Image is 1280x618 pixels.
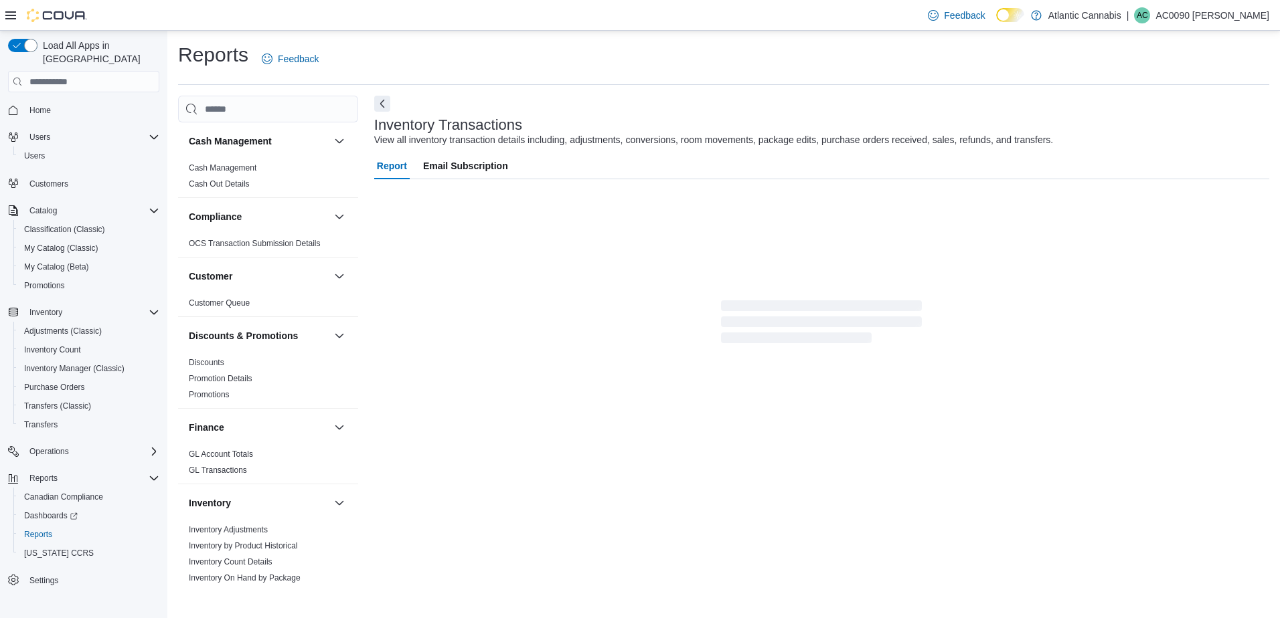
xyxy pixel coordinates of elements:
[24,304,159,320] span: Inventory
[189,525,268,534] a: Inventory Adjustments
[19,240,104,256] a: My Catalog (Classic)
[189,496,231,510] h3: Inventory
[19,240,159,256] span: My Catalog (Classic)
[189,466,247,475] a: GL Transactions
[19,417,63,433] a: Transfers
[24,176,74,192] a: Customers
[189,449,253,459] span: GL Account Totals
[13,257,165,276] button: My Catalog (Beta)
[13,276,165,295] button: Promotions
[24,326,102,336] span: Adjustments (Classic)
[996,8,1024,22] input: Dark Mode
[189,329,298,342] h3: Discounts & Promotions
[19,259,159,275] span: My Catalog (Beta)
[24,548,94,558] span: [US_STATE] CCRS
[13,322,165,340] button: Adjustments (Classic)
[24,470,159,486] span: Reports
[721,303,922,346] span: Loading
[24,363,125,374] span: Inventory Manager (Classic)
[189,329,329,342] button: Discounts & Promotions
[3,128,165,146] button: Users
[1155,7,1269,23] p: AC0090 [PERSON_NAME]
[24,529,52,540] span: Reports
[24,102,159,118] span: Home
[331,133,347,149] button: Cash Management
[13,397,165,415] button: Transfers (Classic)
[13,146,165,165] button: Users
[24,492,103,502] span: Canadian Compliance
[377,152,407,179] span: Report
[374,117,522,133] h3: Inventory Transactions
[189,270,329,283] button: Customer
[19,508,159,524] span: Dashboards
[19,489,159,505] span: Canadian Compliance
[24,304,68,320] button: Inventory
[29,205,57,216] span: Catalog
[19,398,96,414] a: Transfers (Classic)
[24,573,64,589] a: Settings
[13,544,165,562] button: [US_STATE] CCRS
[178,41,248,68] h1: Reports
[1127,7,1129,23] p: |
[29,132,50,142] span: Users
[19,360,130,377] a: Inventory Manager (Classic)
[331,419,347,435] button: Finance
[189,573,301,583] a: Inventory On Hand by Package
[178,354,358,408] div: Discounts & Promotions
[24,102,56,118] a: Home
[29,575,58,586] span: Settings
[3,201,165,220] button: Catalog
[189,358,224,367] a: Discounts
[19,323,159,339] span: Adjustments (Classic)
[24,175,159,191] span: Customers
[189,134,272,148] h3: Cash Management
[19,221,159,237] span: Classification (Classic)
[29,307,62,318] span: Inventory
[189,134,329,148] button: Cash Management
[331,328,347,344] button: Discounts & Promotions
[189,238,321,249] span: OCS Transaction Submission Details
[24,280,65,291] span: Promotions
[189,449,253,459] a: GL Account Totals
[24,129,56,145] button: Users
[29,473,58,484] span: Reports
[189,557,272,566] a: Inventory Count Details
[374,133,1053,147] div: View all inventory transaction details including, adjustments, conversions, room movements, packa...
[19,545,99,561] a: [US_STATE] CCRS
[19,148,159,164] span: Users
[24,243,98,253] span: My Catalog (Classic)
[278,52,319,66] span: Feedback
[24,203,62,219] button: Catalog
[3,303,165,322] button: Inventory
[24,382,85,393] span: Purchase Orders
[29,446,69,457] span: Operations
[374,96,390,112] button: Next
[19,323,107,339] a: Adjustments (Classic)
[24,419,58,430] span: Transfers
[178,160,358,197] div: Cash Management
[189,390,230,399] a: Promotions
[19,278,70,294] a: Promotions
[13,488,165,506] button: Canadian Compliance
[19,221,110,237] a: Classification (Classic)
[189,210,329,223] button: Compliance
[24,443,74,459] button: Operations
[331,209,347,225] button: Compliance
[1137,7,1148,23] span: AC
[13,378,165,397] button: Purchase Orders
[189,374,252,383] a: Promotion Details
[189,179,250,189] a: Cash Out Details
[1134,7,1150,23] div: AC0090 Chipman Kayla
[13,340,165,359] button: Inventory Count
[24,572,159,589] span: Settings
[178,235,358,257] div: Compliance
[19,148,50,164] a: Users
[24,401,91,411] span: Transfers (Classic)
[3,571,165,590] button: Settings
[423,152,508,179] span: Email Subscription
[189,573,301,583] span: Inventory On Hand by Package
[178,295,358,316] div: Customer
[24,470,63,486] button: Reports
[13,415,165,434] button: Transfers
[19,526,159,542] span: Reports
